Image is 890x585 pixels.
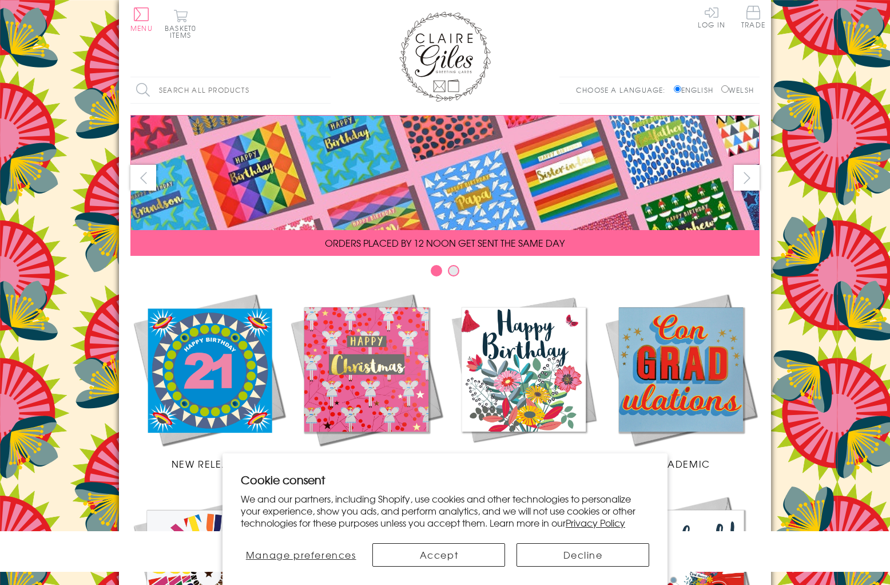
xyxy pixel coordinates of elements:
button: Manage preferences [241,543,361,567]
p: We and our partners, including Shopify, use cookies and other technologies to personalize your ex... [241,493,649,528]
span: New Releases [172,457,247,471]
span: Manage preferences [246,548,356,562]
button: Carousel Page 1 (Current Slide) [431,265,442,276]
button: Accept [372,543,505,567]
button: Decline [516,543,649,567]
input: Search all products [130,77,331,103]
span: ORDERS PLACED BY 12 NOON GET SENT THE SAME DAY [325,236,565,250]
a: Academic [602,291,760,471]
span: Trade [741,6,765,28]
input: Search [319,77,331,103]
a: Christmas [288,291,445,471]
label: English [674,85,719,95]
a: New Releases [130,291,288,471]
label: Welsh [721,85,754,95]
input: Welsh [721,85,729,93]
span: 0 items [170,23,196,40]
button: next [734,165,760,191]
button: Basket0 items [165,9,196,38]
h2: Cookie consent [241,472,649,488]
a: Trade [741,6,765,30]
a: Birthdays [445,291,602,471]
span: Academic [651,457,710,471]
a: Privacy Policy [566,516,625,529]
span: Menu [130,23,153,33]
input: English [674,85,681,93]
img: Claire Giles Greetings Cards [399,11,491,102]
button: Menu [130,7,153,31]
a: Log In [698,6,725,28]
button: prev [130,165,156,191]
button: Carousel Page 2 [448,265,459,276]
div: Carousel Pagination [130,264,760,282]
p: Choose a language: [576,85,672,95]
